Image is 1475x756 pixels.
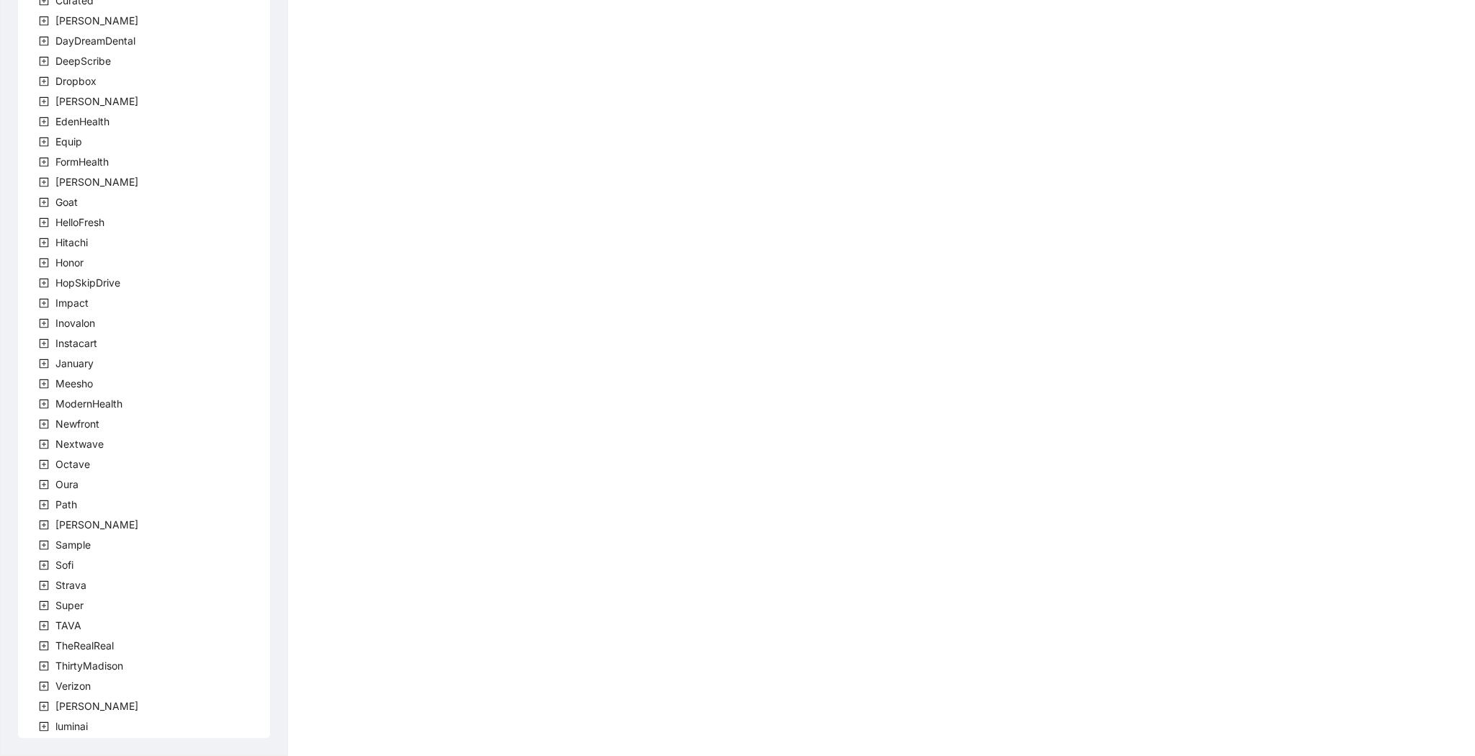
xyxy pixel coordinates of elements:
[39,177,49,187] span: plus-square
[53,12,141,30] span: Darby
[53,395,125,413] span: ModernHealth
[53,174,141,191] span: Garner
[53,93,141,110] span: Earnest
[39,318,49,328] span: plus-square
[53,113,112,130] span: EdenHealth
[55,619,81,631] span: TAVA
[39,238,49,248] span: plus-square
[55,297,89,309] span: Impact
[53,597,86,614] span: Super
[53,476,81,493] span: Oura
[53,194,81,211] span: Goat
[55,75,97,87] span: Dropbox
[39,16,49,26] span: plus-square
[55,660,123,672] span: ThirtyMadison
[53,274,123,292] span: HopSkipDrive
[39,76,49,86] span: plus-square
[55,418,99,430] span: Newfront
[53,335,100,352] span: Instacart
[55,700,138,712] span: [PERSON_NAME]
[53,355,97,372] span: January
[53,657,126,675] span: ThirtyMadison
[39,258,49,268] span: plus-square
[55,539,91,551] span: Sample
[53,32,138,50] span: DayDreamDental
[39,197,49,207] span: plus-square
[55,55,111,67] span: DeepScribe
[39,399,49,409] span: plus-square
[39,338,49,348] span: plus-square
[53,375,96,392] span: Meesho
[55,35,135,47] span: DayDreamDental
[53,536,94,554] span: Sample
[55,317,95,329] span: Inovalon
[53,698,141,715] span: Virta
[55,256,84,269] span: Honor
[39,600,49,611] span: plus-square
[39,621,49,631] span: plus-square
[39,721,49,732] span: plus-square
[39,459,49,469] span: plus-square
[39,701,49,711] span: plus-square
[55,720,88,732] span: luminai
[55,115,109,127] span: EdenHealth
[39,96,49,107] span: plus-square
[39,359,49,369] span: plus-square
[55,498,77,510] span: Path
[55,196,78,208] span: Goat
[39,137,49,147] span: plus-square
[53,456,93,473] span: Octave
[55,579,86,591] span: Strava
[55,599,84,611] span: Super
[39,419,49,429] span: plus-square
[39,480,49,490] span: plus-square
[39,217,49,228] span: plus-square
[53,637,117,654] span: TheRealReal
[55,357,94,369] span: January
[53,516,141,534] span: Rothman
[53,557,76,574] span: Sofi
[53,133,85,150] span: Equip
[55,377,93,390] span: Meesho
[53,617,84,634] span: TAVA
[53,678,94,695] span: Verizon
[55,276,120,289] span: HopSkipDrive
[39,580,49,590] span: plus-square
[55,236,88,248] span: Hitachi
[53,214,107,231] span: HelloFresh
[39,298,49,308] span: plus-square
[55,135,82,148] span: Equip
[39,379,49,389] span: plus-square
[55,14,138,27] span: [PERSON_NAME]
[55,639,114,652] span: TheRealReal
[55,518,138,531] span: [PERSON_NAME]
[55,156,109,168] span: FormHealth
[53,73,99,90] span: Dropbox
[53,234,91,251] span: Hitachi
[39,540,49,550] span: plus-square
[53,53,114,70] span: DeepScribe
[39,560,49,570] span: plus-square
[55,680,91,692] span: Verizon
[55,95,138,107] span: [PERSON_NAME]
[53,415,102,433] span: Newfront
[39,278,49,288] span: plus-square
[39,641,49,651] span: plus-square
[53,577,89,594] span: Strava
[53,153,112,171] span: FormHealth
[53,315,98,332] span: Inovalon
[53,294,91,312] span: Impact
[55,216,104,228] span: HelloFresh
[53,436,107,453] span: Nextwave
[55,438,104,450] span: Nextwave
[53,496,80,513] span: Path
[55,559,73,571] span: Sofi
[55,478,79,490] span: Oura
[39,157,49,167] span: plus-square
[39,681,49,691] span: plus-square
[39,36,49,46] span: plus-square
[55,176,138,188] span: [PERSON_NAME]
[39,500,49,510] span: plus-square
[39,117,49,127] span: plus-square
[55,397,122,410] span: ModernHealth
